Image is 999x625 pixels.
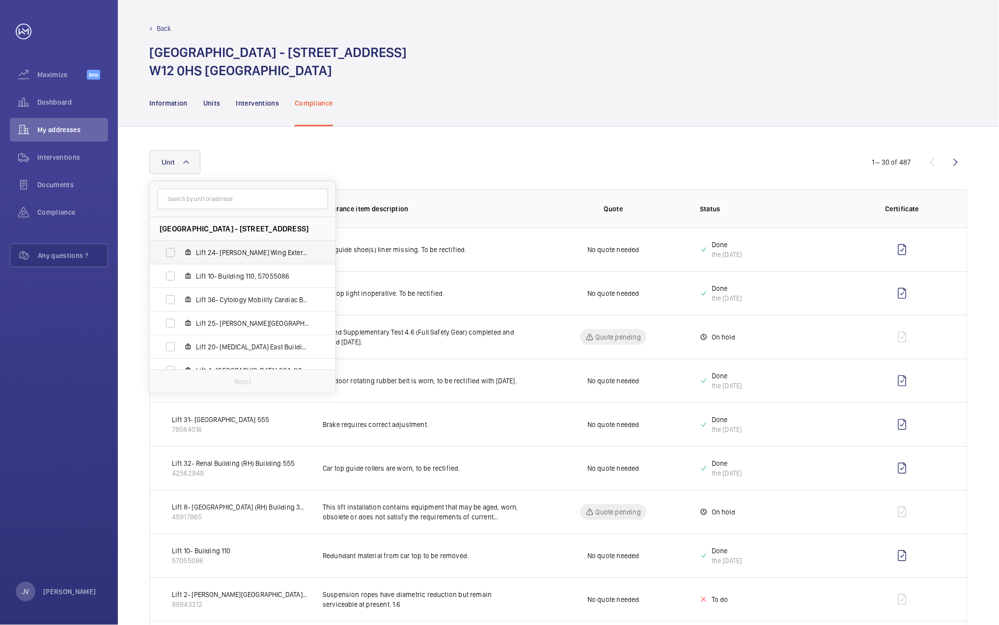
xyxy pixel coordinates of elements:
p: No quote needed [587,463,639,473]
p: Status [700,204,841,214]
p: JV [22,587,29,597]
div: the [DATE] [712,293,742,303]
span: Interventions [37,152,108,162]
p: No quote needed [587,288,639,298]
p: On hold [712,507,735,517]
p: Reset [234,377,251,387]
p: Compliance [295,98,333,108]
p: 78584016 [172,425,269,434]
p: Done [712,240,742,250]
p: No quote needed [587,551,639,561]
p: Redundant material from car top to be removed. [323,551,527,561]
p: No quote needed [587,376,639,386]
button: Unit [149,150,200,174]
span: Documents [37,180,108,190]
p: Done [712,371,742,381]
div: the [DATE] [712,425,742,434]
p: Lift 32- Renal Building (RH) Building 555 [172,458,295,468]
p: On hold [712,332,735,342]
p: Done [712,415,742,425]
p: This lift installation contains equipment that may be aged, worn, obsolete or does not satisfy th... [323,502,527,522]
p: Lift 10- Building 110 [172,546,231,556]
p: 57055086 [172,556,231,566]
span: Lift 4- [GEOGRAPHIC_DATA] 364, 82481553 [196,366,310,375]
span: Lift 10- Building 110, 57055086 [196,271,310,281]
span: Lift 20- [MEDICAL_DATA] East Building 334, 73592312 [196,342,310,352]
p: Brake requires correct adjustment. [323,420,527,429]
span: [GEOGRAPHIC_DATA] - [STREET_ADDRESS] [160,224,309,234]
span: Beta [87,70,100,80]
p: 45917865 [172,512,307,522]
p: Insurance item description [323,204,527,214]
p: To do [712,595,728,604]
p: Car door rotating rubber belt is worn, to be rectified with [DATE]. [323,376,527,386]
p: No quote needed [587,420,639,429]
span: Lift 36- Cytology Mobility Cardiac Building 201, 79767060 [196,295,310,305]
div: 1 – 30 of 487 [872,157,911,167]
span: Maximize [37,70,87,80]
p: [PERSON_NAME] [43,587,96,597]
p: Car top guide rollers are worn, to be rectified. [323,463,527,473]
h1: [GEOGRAPHIC_DATA] - [STREET_ADDRESS] W12 0HS [GEOGRAPHIC_DATA] [149,43,407,80]
p: Done [712,458,742,468]
p: Back [157,24,171,33]
input: Search by unit or address [157,189,328,209]
p: Lift 31- [GEOGRAPHIC_DATA] 555 [172,415,269,425]
p: Units [203,98,221,108]
span: Dashboard [37,97,108,107]
div: the [DATE] [712,468,742,478]
p: Interventions [236,98,279,108]
p: 42562949 [172,468,295,478]
p: Suspension ropes have diametric reduction but remain serviceable at present. 1.6 [323,590,527,609]
p: Lift 2- [PERSON_NAME][GEOGRAPHIC_DATA][MEDICAL_DATA] (RH) Building 369 [172,590,307,599]
p: No quote needed [587,245,639,255]
p: Quote pending [596,507,641,517]
p: Quote [604,204,623,214]
span: My addresses [37,125,108,135]
span: Unit [162,158,174,166]
p: Lift 8- [GEOGRAPHIC_DATA] (RH) Building 305 [172,502,307,512]
div: the [DATE] [712,250,742,259]
p: Certificate [857,204,947,214]
p: Car guide shoe(s) liner missing. To be rectified. [323,245,527,255]
p: SAFed Supplementary Test 4.6 (Full Safety Gear) completed and dated [DATE]. [323,327,527,347]
span: Lift 25- [PERSON_NAME][GEOGRAPHIC_DATA] 369, 60760206 [196,318,310,328]
p: Information [149,98,188,108]
p: No quote needed [587,595,639,604]
span: Any questions ? [38,251,108,260]
p: 89943212 [172,599,307,609]
p: Done [712,284,742,293]
p: Quote pending [596,332,641,342]
p: Done [712,546,742,556]
div: the [DATE] [712,381,742,391]
div: the [DATE] [712,556,742,566]
span: Compliance [37,207,108,217]
span: Lift 24- [PERSON_NAME] Wing External Glass Building 201, 14564081 [196,248,310,257]
p: Car top light inoperative. To be rectified. [323,288,527,298]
